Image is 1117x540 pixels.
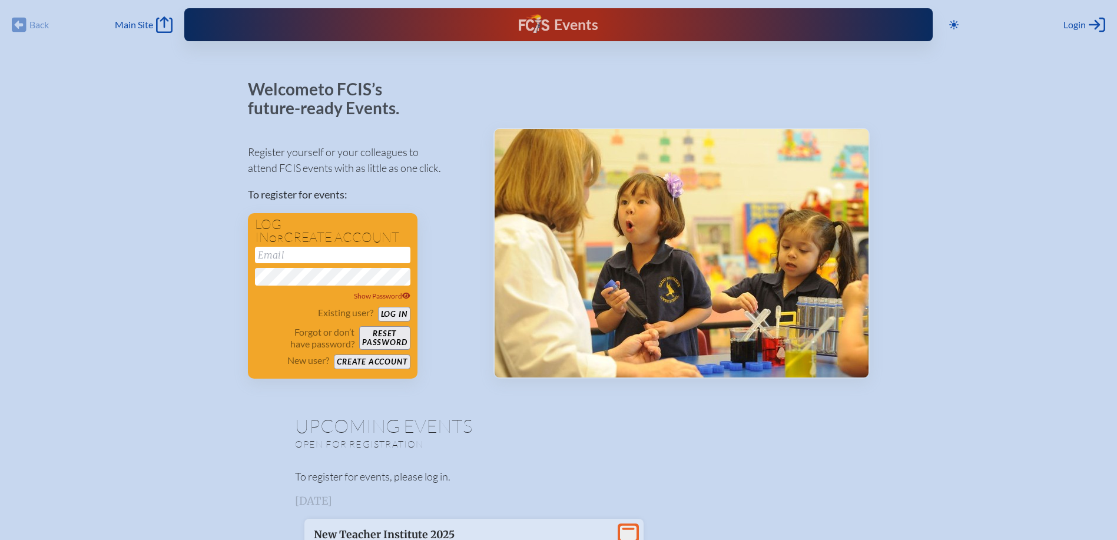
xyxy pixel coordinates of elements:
p: Register yourself or your colleagues to attend FCIS events with as little as one click. [248,144,475,176]
h1: Upcoming Events [295,416,823,435]
img: Events [495,129,869,377]
h3: [DATE] [295,495,823,507]
span: Main Site [115,19,153,31]
p: New user? [287,355,329,366]
p: Existing user? [318,307,373,319]
a: Main Site [115,16,173,33]
p: Welcome to FCIS’s future-ready Events. [248,80,413,117]
h1: Log in create account [255,218,410,244]
button: Resetpassword [359,326,410,350]
span: Show Password [354,291,410,300]
button: Create account [334,355,410,369]
p: Open for registration [295,438,606,450]
input: Email [255,247,410,263]
span: or [269,233,284,244]
button: Log in [378,307,410,322]
p: Forgot or don’t have password? [255,326,355,350]
p: To register for events: [248,187,475,203]
p: To register for events, please log in. [295,469,823,485]
div: FCIS Events — Future ready [390,14,727,35]
span: Login [1063,19,1086,31]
